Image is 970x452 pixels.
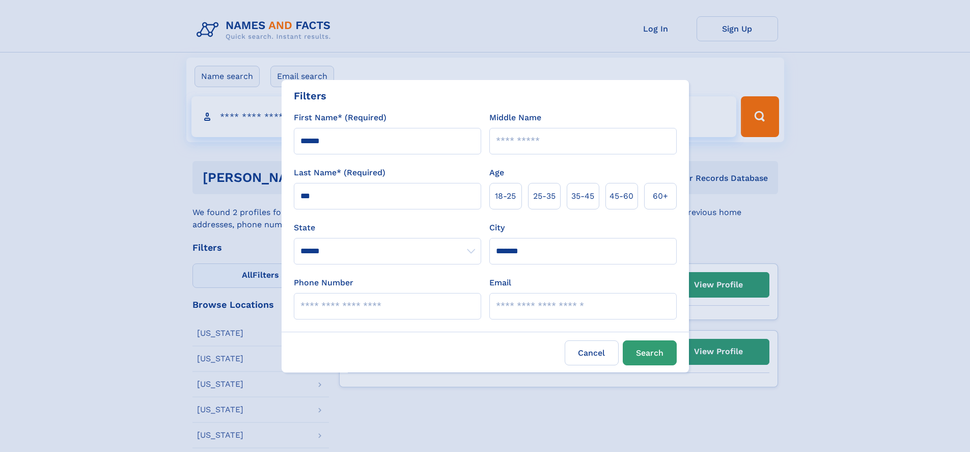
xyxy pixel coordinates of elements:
[489,112,541,124] label: Middle Name
[294,277,353,289] label: Phone Number
[533,190,556,202] span: 25‑35
[294,167,385,179] label: Last Name* (Required)
[489,222,505,234] label: City
[489,277,511,289] label: Email
[294,88,326,103] div: Filters
[294,222,481,234] label: State
[609,190,633,202] span: 45‑60
[571,190,594,202] span: 35‑45
[623,340,677,365] button: Search
[294,112,386,124] label: First Name* (Required)
[489,167,504,179] label: Age
[653,190,668,202] span: 60+
[495,190,516,202] span: 18‑25
[565,340,619,365] label: Cancel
